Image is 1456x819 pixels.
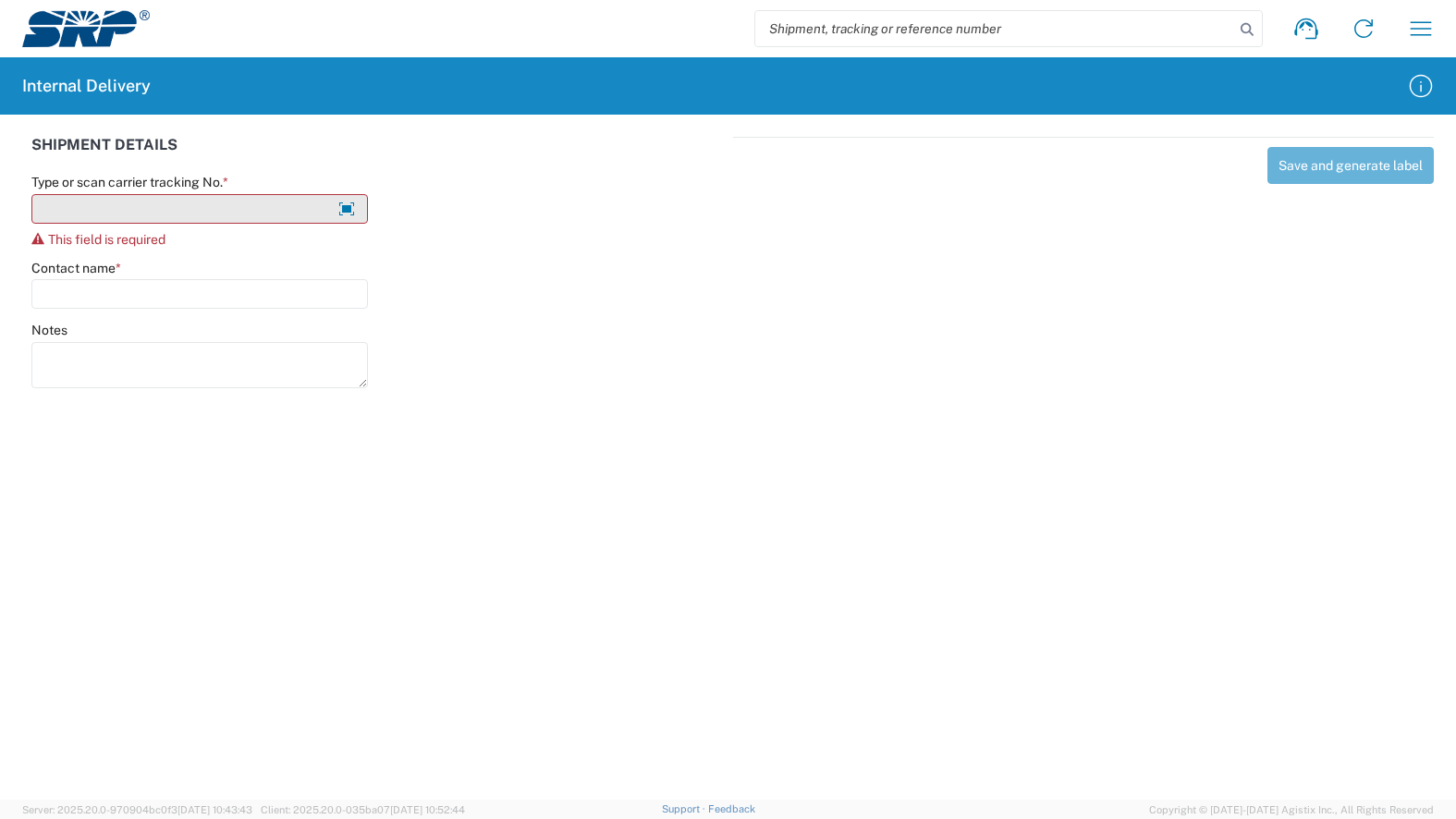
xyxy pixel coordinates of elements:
[22,10,150,47] img: srp
[31,322,67,338] label: Notes
[31,260,121,276] label: Contact name
[662,803,708,814] a: Support
[708,803,755,814] a: Feedback
[22,804,252,815] span: Server: 2025.20.0-970904bc0f3
[1149,801,1434,818] span: Copyright © [DATE]-[DATE] Agistix Inc., All Rights Reserved
[390,804,465,815] span: [DATE] 10:52:44
[261,804,465,815] span: Client: 2025.20.0-035ba07
[177,804,252,815] span: [DATE] 10:43:43
[755,11,1234,46] input: Shipment, tracking or reference number
[31,174,228,190] label: Type or scan carrier tracking No.
[31,137,724,174] div: SHIPMENT DETAILS
[48,232,165,247] span: This field is required
[22,75,151,97] h2: Internal Delivery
